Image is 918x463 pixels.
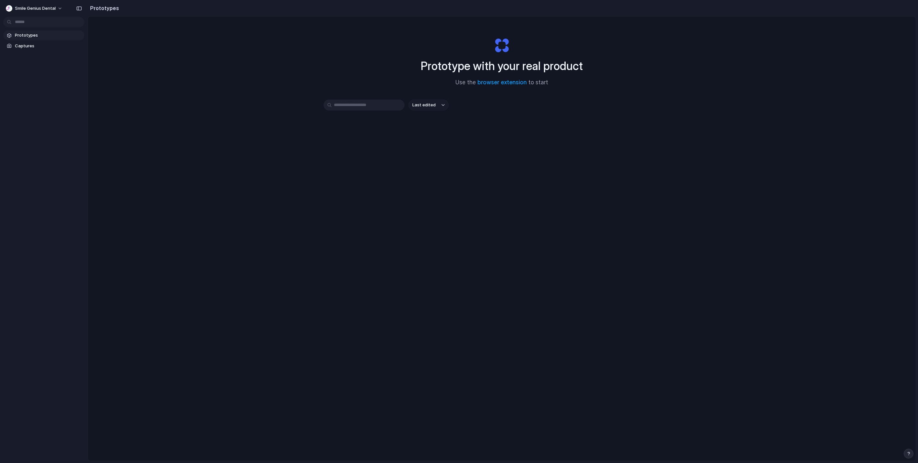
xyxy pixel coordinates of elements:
h2: Prototypes [88,4,119,12]
a: Prototypes [3,30,84,40]
button: Smile Genius Dental [3,3,66,14]
a: Captures [3,41,84,51]
span: Captures [15,43,82,49]
span: Last edited [412,102,436,108]
span: Smile Genius Dental [15,5,56,12]
span: Use the to start [455,78,548,87]
button: Last edited [408,100,449,111]
span: Prototypes [15,32,82,39]
h1: Prototype with your real product [421,57,583,75]
a: browser extension [477,79,527,86]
